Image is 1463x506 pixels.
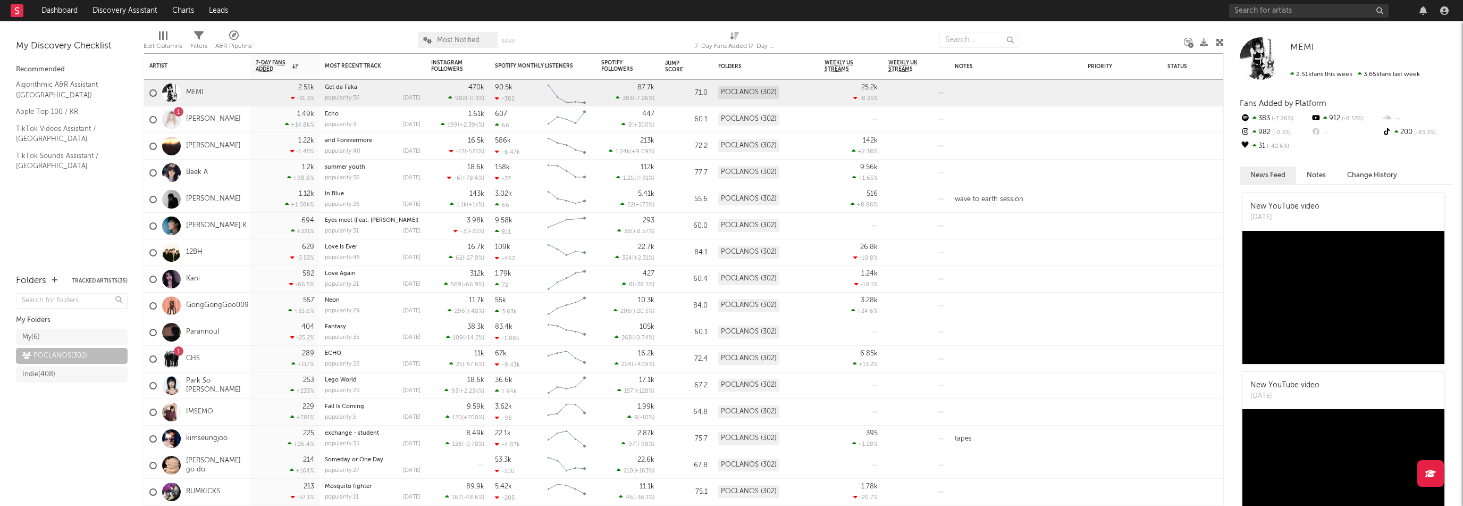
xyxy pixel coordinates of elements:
[634,255,653,261] span: +2.31 %
[325,191,421,197] div: In Blue
[616,95,654,102] div: ( )
[495,255,515,262] div: -462
[325,95,360,101] div: popularity: 36
[403,175,421,181] div: [DATE]
[325,297,340,303] a: Neon
[861,270,878,277] div: 1.24k
[495,137,511,144] div: 586k
[325,351,341,356] a: ECHO
[454,176,460,181] span: -6
[543,266,591,293] svg: Chart title
[665,246,708,259] div: 84.1
[285,121,314,128] div: +14.8k %
[495,63,575,69] div: Spotify Monthly Listeners
[949,195,1029,204] div: wave to earth session
[638,244,654,251] div: 22.7k
[186,88,204,97] a: MEMI
[622,281,654,288] div: ( )
[446,334,484,341] div: ( )
[852,148,878,155] div: +2.38 %
[298,84,314,91] div: 2.51k
[628,122,632,128] span: 8
[467,323,484,330] div: 38.3k
[1240,112,1310,126] div: 383
[16,348,128,364] a: POCLANOS(302)
[1296,167,1336,184] button: Notes
[718,299,779,312] div: POCLANOS (302)
[543,133,591,160] svg: Chart title
[543,239,591,266] svg: Chart title
[640,137,654,144] div: 213k
[543,106,591,133] svg: Chart title
[301,217,314,224] div: 694
[627,202,634,208] span: 22
[453,335,463,341] span: 109
[447,175,484,181] div: ( )
[620,201,654,208] div: ( )
[302,270,314,277] div: 582
[665,140,708,153] div: 72.2
[629,282,633,288] span: 8
[186,221,247,230] a: [PERSON_NAME].K
[1265,144,1289,150] span: -42.6 %
[495,111,507,118] div: 607
[1088,63,1130,70] div: Priority
[621,335,632,341] span: 268
[215,27,253,57] div: A&R Pipeline
[470,270,484,277] div: 312k
[325,457,383,463] a: Someday or One Day
[325,138,372,144] a: and Forevermore
[466,149,483,155] span: -525 %
[16,150,117,172] a: TikTok Sounds Assistant / [GEOGRAPHIC_DATA]
[867,190,878,197] div: 516
[495,217,512,224] div: 9.58k
[1229,4,1389,18] input: Search for artists
[718,352,779,365] div: POCLANOS (302)
[16,275,46,287] div: Folders
[955,63,1061,70] div: Notes
[469,190,484,197] div: 143k
[22,331,40,344] div: My ( 6 )
[460,229,466,235] span: -3
[457,202,467,208] span: 1.1k
[543,160,591,186] svg: Chart title
[325,164,421,170] div: summer youth
[468,202,483,208] span: +1k %
[456,149,465,155] span: -17
[613,308,654,314] div: ( )
[291,228,314,235] div: +321 %
[186,354,200,363] a: CHS
[186,434,228,443] a: kimseungjoo
[215,40,253,53] div: A&R Pipeline
[190,27,207,57] div: Filters
[469,297,484,304] div: 11.7k
[291,361,314,368] div: +117 %
[860,164,878,171] div: 9.56k
[467,309,483,314] span: +48 %
[149,63,229,69] div: Artist
[853,95,878,102] div: -8.25 %
[543,293,591,319] svg: Chart title
[325,297,421,303] div: Neon
[860,244,878,251] div: 26.8k
[144,27,182,57] div: Edit Columns
[325,404,364,410] a: Fall Is Coming
[325,111,421,117] div: Echo
[464,255,483,261] span: -27.9 %
[441,121,484,128] div: ( )
[459,122,483,128] span: +2.39k %
[632,149,653,155] span: +9.09 %
[325,281,359,287] div: popularity: 21
[468,244,484,251] div: 16.7k
[22,350,87,362] div: POCLANOS ( 302 )
[325,430,379,436] a: exchange - student
[617,228,654,235] div: ( )
[186,142,241,151] a: [PERSON_NAME]
[1290,71,1352,78] span: 2.51k fans this week
[325,335,359,341] div: popularity: 35
[495,122,509,129] div: 66
[190,40,207,53] div: Filters
[325,148,360,154] div: popularity: 40
[403,308,421,314] div: [DATE]
[325,175,360,181] div: popularity: 36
